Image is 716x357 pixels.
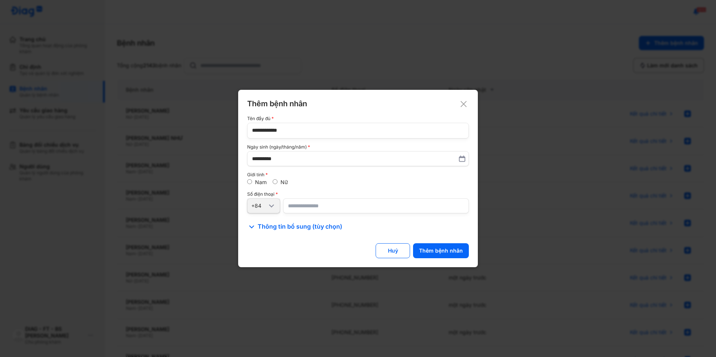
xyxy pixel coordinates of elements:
div: Ngày sinh (ngày/tháng/năm) [247,144,469,150]
div: Số điện thoại [247,192,469,197]
label: Nữ [280,179,288,185]
div: Thêm bệnh nhân [419,247,463,254]
label: Nam [255,179,267,185]
div: +84 [251,202,267,209]
span: Thông tin bổ sung (tùy chọn) [258,222,342,231]
div: Giới tính [247,172,469,177]
div: Thêm bệnh nhân [247,99,469,109]
div: Tên đầy đủ [247,116,469,121]
button: Huỷ [376,243,410,258]
button: Thêm bệnh nhân [413,243,469,258]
